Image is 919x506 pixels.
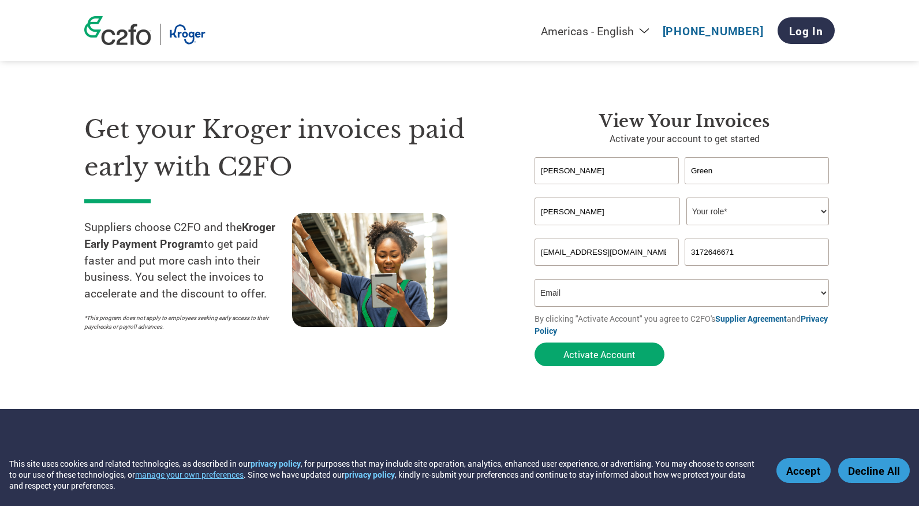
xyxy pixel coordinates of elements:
[535,313,828,336] a: Privacy Policy
[685,157,829,184] input: Last Name*
[169,24,206,45] img: Kroger
[715,313,787,324] a: Supplier Agreement
[685,267,829,274] div: Inavlid Phone Number
[838,458,910,483] button: Decline All
[535,239,679,266] input: Invalid Email format
[9,458,760,491] div: This site uses cookies and related technologies, as described in our , for purposes that may incl...
[535,132,835,146] p: Activate your account to get started
[685,239,829,266] input: Phone*
[535,267,679,274] div: Inavlid Email Address
[535,111,835,132] h3: View Your Invoices
[663,24,764,38] a: [PHONE_NUMBER]
[251,458,301,469] a: privacy policy
[778,17,835,44] a: Log In
[84,219,292,302] p: Suppliers choose C2FO and the to get paid faster and put more cash into their business. You selec...
[84,219,275,251] strong: Kroger Early Payment Program
[776,458,831,483] button: Accept
[84,111,500,185] h1: Get your Kroger invoices paid early with C2FO
[535,157,679,184] input: First Name*
[84,16,151,45] img: c2fo logo
[535,312,835,337] p: By clicking "Activate Account" you agree to C2FO's and
[135,469,244,480] button: manage your own preferences
[345,469,395,480] a: privacy policy
[84,314,281,331] p: *This program does not apply to employees seeking early access to their paychecks or payroll adva...
[686,198,829,225] select: Title/Role
[535,226,829,234] div: Invalid company name or company name is too long
[535,198,680,225] input: Your company name*
[535,185,679,193] div: Invalid first name or first name is too long
[685,185,829,193] div: Invalid last name or last name is too long
[292,213,447,327] img: supply chain worker
[535,343,664,366] button: Activate Account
